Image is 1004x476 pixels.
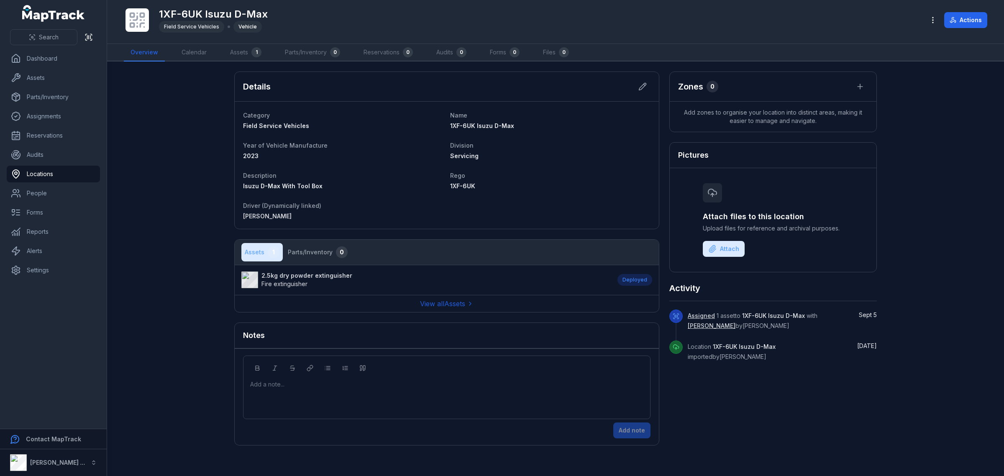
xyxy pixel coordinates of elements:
span: 1 asset to with by [PERSON_NAME] [688,312,817,329]
a: Audits [7,146,100,163]
div: 0 [510,47,520,57]
a: Dashboard [7,50,100,67]
span: 1XF-6UK [450,182,475,189]
button: Search [10,29,77,45]
span: Upload files for reference and archival purposes. [703,224,843,233]
span: Description [243,172,277,179]
div: Deployed [617,274,652,286]
time: 8/15/2025, 10:36:34 AM [857,342,877,349]
span: Sept 5 [859,311,877,318]
span: 1XF-6UK Isuzu D-Max [742,312,805,319]
span: 1XF-6UK Isuzu D-Max [713,343,776,350]
a: MapTrack [22,5,85,22]
span: Servicing [450,152,479,159]
div: 0 [707,81,718,92]
a: Files0 [536,44,576,61]
a: Assets [7,69,100,86]
a: People [7,185,100,202]
a: Assignments [7,108,100,125]
span: Field Service Vehicles [164,23,219,30]
a: Forms [7,204,100,221]
span: Category [243,112,270,119]
span: Name [450,112,467,119]
a: Calendar [175,44,213,61]
a: Parts/Inventory [7,89,100,105]
a: Assets1 [223,44,268,61]
button: Attach [703,241,745,257]
h2: Details [243,81,271,92]
span: 1XF-6UK Isuzu D-Max [450,122,514,129]
span: 2023 [243,152,259,159]
h3: Notes [243,330,265,341]
span: Rego [450,172,465,179]
h2: Zones [678,81,703,92]
button: Parts/Inventory0 [284,243,351,261]
a: Reservations0 [357,44,420,61]
button: Actions [944,12,987,28]
a: Parts/Inventory0 [278,44,347,61]
a: 2.5kg dry powder extinguisherFire extinguisher [241,271,609,288]
a: Locations [7,166,100,182]
span: Division [450,142,474,149]
strong: [PERSON_NAME] Air [30,459,88,466]
div: 1 [251,47,261,57]
div: 0 [456,47,466,57]
span: Add zones to organise your location into distinct areas, making it easier to manage and navigate. [670,102,876,132]
a: Overview [124,44,165,61]
div: 0 [403,47,413,57]
span: Year of Vehicle Manufacture [243,142,328,149]
a: Forms0 [483,44,526,61]
span: [DATE] [857,342,877,349]
a: Audits0 [430,44,473,61]
div: 1 [268,246,279,258]
a: Settings [7,262,100,279]
span: Field Service Vehicles [243,122,309,129]
div: 0 [336,246,348,258]
a: [PERSON_NAME] [243,212,443,220]
a: Reservations [7,127,100,144]
span: Search [39,33,59,41]
span: Fire extinguisher [261,280,307,287]
a: View allAssets [420,299,474,309]
time: 9/5/2025, 8:07:33 AM [859,311,877,318]
h3: Attach files to this location [703,211,843,223]
a: Assigned [688,312,715,320]
a: Reports [7,223,100,240]
div: 0 [330,47,340,57]
span: Location imported by [PERSON_NAME] [688,343,776,360]
a: [PERSON_NAME] [688,322,735,330]
h1: 1XF-6UK Isuzu D-Max [159,8,268,21]
div: Vehicle [233,21,262,33]
h3: Pictures [678,149,709,161]
span: Isuzu D-Max With Tool Box [243,182,323,189]
button: Assets1 [241,243,283,261]
span: Driver (Dynamically linked) [243,202,321,209]
strong: 2.5kg dry powder extinguisher [261,271,352,280]
a: Alerts [7,243,100,259]
h2: Activity [669,282,700,294]
strong: Contact MapTrack [26,435,81,443]
div: 0 [559,47,569,57]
